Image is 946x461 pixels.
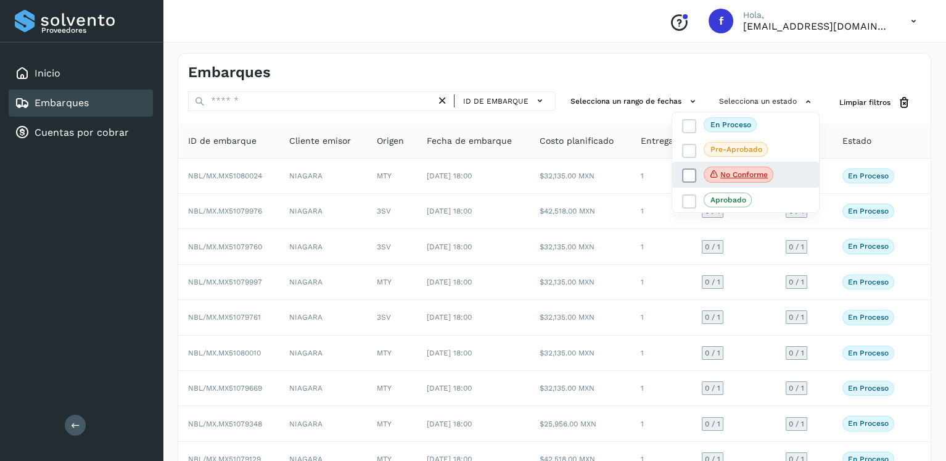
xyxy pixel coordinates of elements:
p: Pre-Aprobado [710,145,762,154]
div: Inicio [9,60,153,87]
a: Cuentas por cobrar [35,127,129,138]
p: Aprobado [710,196,746,204]
div: Embarques [9,89,153,117]
p: No conforme [720,170,768,179]
a: Inicio [35,67,60,79]
div: Cuentas por cobrar [9,119,153,146]
p: En proceso [710,120,751,129]
p: Proveedores [41,26,148,35]
a: Embarques [35,97,89,109]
